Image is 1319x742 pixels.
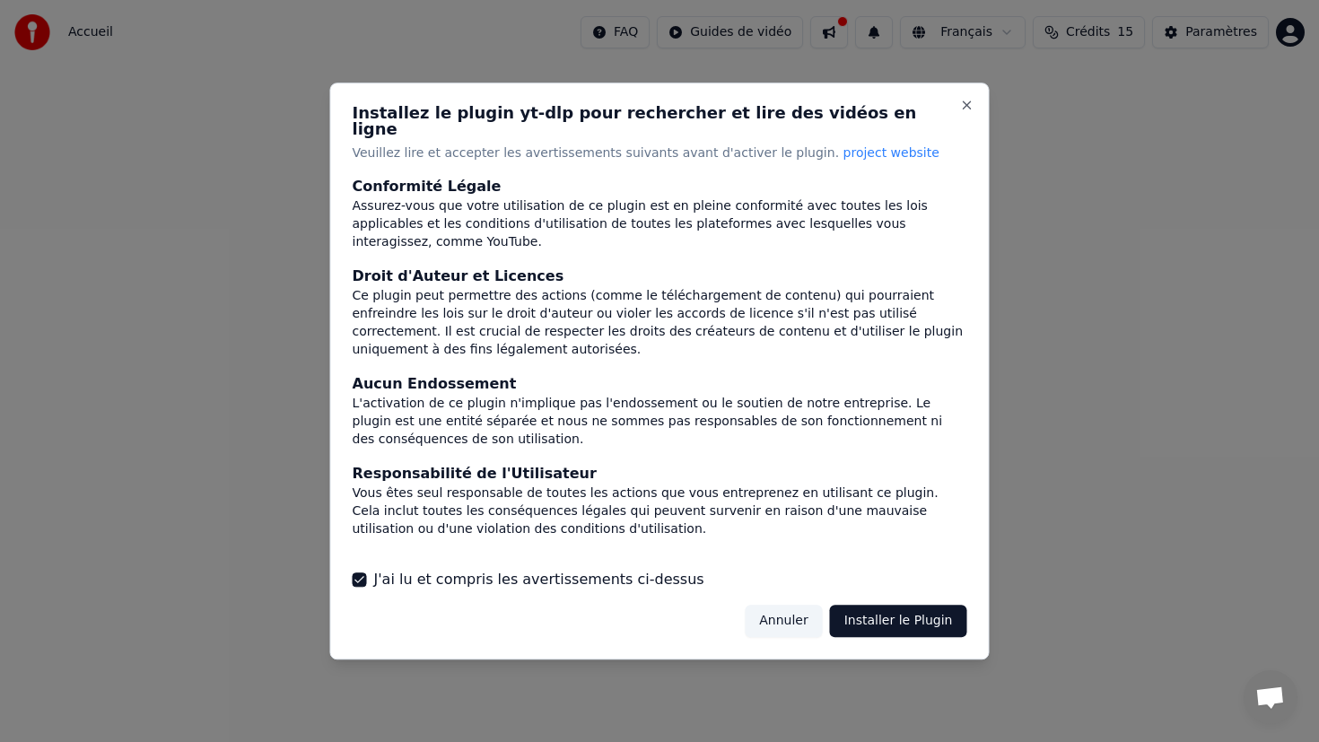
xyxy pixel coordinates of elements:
[353,105,967,137] h2: Installez le plugin yt-dlp pour rechercher et lire des vidéos en ligne
[374,569,704,590] label: J'ai lu et compris les avertissements ci-dessus
[353,288,967,360] div: Ce plugin peut permettre des actions (comme le téléchargement de contenu) qui pourraient enfreind...
[353,396,967,450] div: L'activation de ce plugin n'implique pas l'endossement ou le soutien de notre entreprise. Le plug...
[830,605,967,637] button: Installer le Plugin
[353,198,967,252] div: Assurez-vous que votre utilisation de ce plugin est en pleine conformité avec toutes les lois app...
[353,464,967,485] div: Responsabilité de l'Utilisateur
[353,266,967,288] div: Droit d'Auteur et Licences
[353,177,967,198] div: Conformité Légale
[353,374,967,396] div: Aucun Endossement
[843,145,939,160] span: project website
[353,485,967,539] div: Vous êtes seul responsable de toutes les actions que vous entreprenez en utilisant ce plugin. Cel...
[745,605,822,637] button: Annuler
[353,144,967,162] p: Veuillez lire et accepter les avertissements suivants avant d'activer le plugin.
